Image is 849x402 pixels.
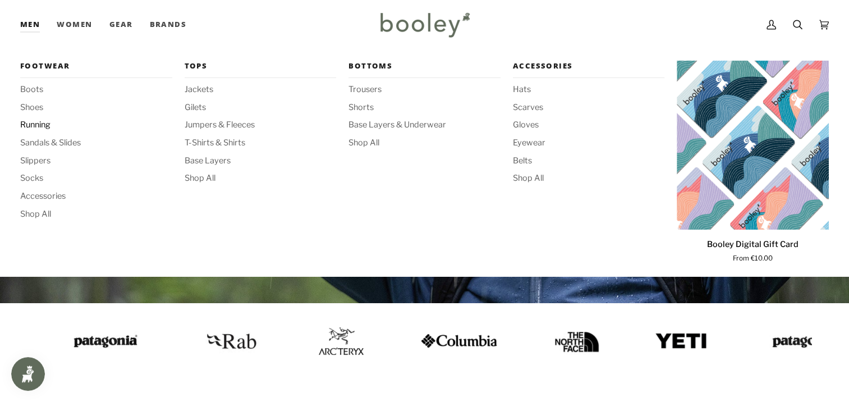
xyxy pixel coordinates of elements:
product-grid-item-variant: €10.00 [677,61,829,230]
a: Jumpers & Fleeces [185,119,337,131]
span: Footwear [20,61,172,72]
a: Hats [513,84,665,96]
img: Booley [375,8,474,41]
a: Running [20,119,172,131]
a: Booley Digital Gift Card [677,234,829,264]
span: Accessories [513,61,665,72]
a: Gilets [185,102,337,114]
span: From €10.00 [733,254,773,264]
span: Women [57,19,92,30]
a: Scarves [513,102,665,114]
a: Base Layers & Underwear [348,119,501,131]
a: Slippers [20,155,172,167]
a: Boots [20,84,172,96]
a: Trousers [348,84,501,96]
a: Shop All [20,208,172,221]
a: Booley Digital Gift Card [677,61,829,230]
span: Tops [185,61,337,72]
span: Brands [149,19,186,30]
a: Shop All [348,137,501,149]
a: Accessories [513,61,665,78]
p: Booley Digital Gift Card [707,239,798,251]
a: Accessories [20,190,172,203]
span: Bottoms [348,61,501,72]
a: Socks [20,172,172,185]
a: Base Layers [185,155,337,167]
a: Footwear [20,61,172,78]
a: Tops [185,61,337,78]
a: Shop All [513,172,665,185]
a: Eyewear [513,137,665,149]
a: T-Shirts & Shirts [185,137,337,149]
span: Gear [109,19,133,30]
a: Jackets [185,84,337,96]
a: Shorts [348,102,501,114]
a: Belts [513,155,665,167]
a: Shop All [185,172,337,185]
a: Gloves [513,119,665,131]
product-grid-item: Booley Digital Gift Card [677,61,829,263]
a: Sandals & Slides [20,137,172,149]
a: Bottoms [348,61,501,78]
iframe: Button to open loyalty program pop-up [11,357,45,391]
a: Shoes [20,102,172,114]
